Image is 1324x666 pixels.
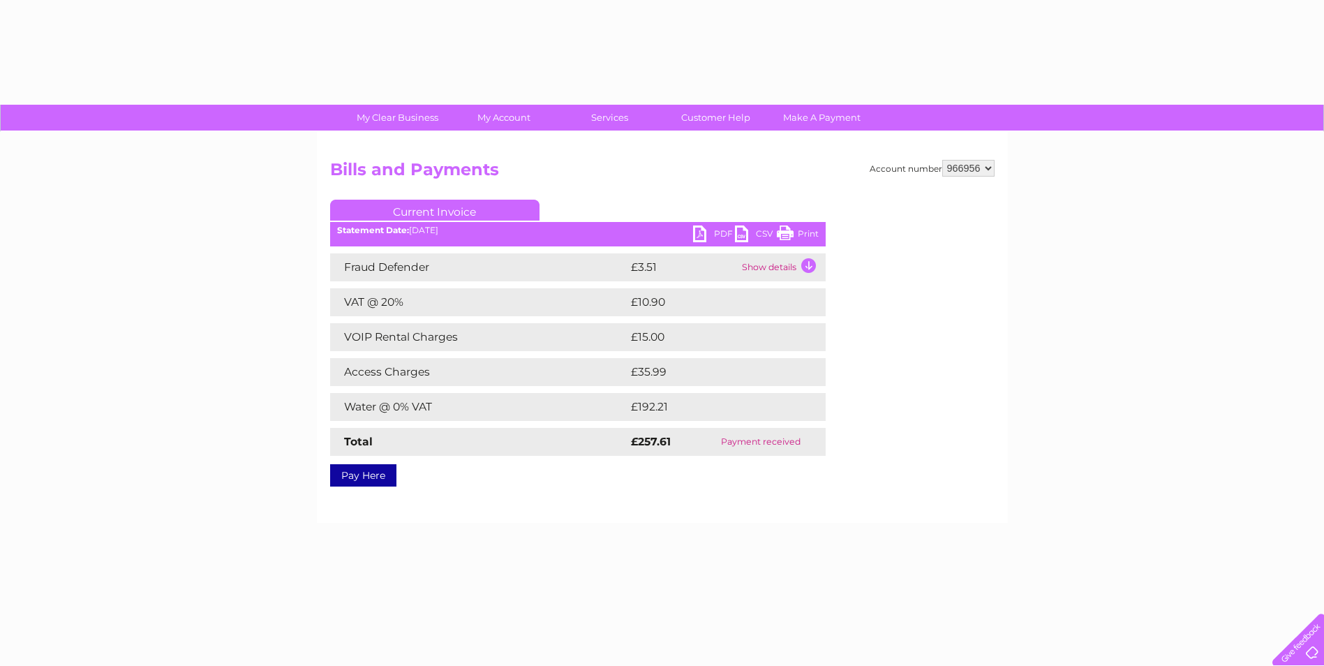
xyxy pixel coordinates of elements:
div: [DATE] [330,225,826,235]
a: Make A Payment [764,105,879,131]
td: VOIP Rental Charges [330,323,627,351]
div: Account number [870,160,995,177]
h2: Bills and Payments [330,160,995,186]
td: Fraud Defender [330,253,627,281]
a: CSV [735,225,777,246]
a: Print [777,225,819,246]
a: PDF [693,225,735,246]
strong: £257.61 [631,435,671,448]
a: Services [552,105,667,131]
b: Statement Date: [337,225,409,235]
a: My Account [446,105,561,131]
td: Payment received [697,428,825,456]
a: Current Invoice [330,200,540,221]
td: Water @ 0% VAT [330,393,627,421]
td: £35.99 [627,358,798,386]
td: £10.90 [627,288,797,316]
td: £15.00 [627,323,796,351]
td: VAT @ 20% [330,288,627,316]
a: Pay Here [330,464,396,487]
a: My Clear Business [340,105,455,131]
td: Access Charges [330,358,627,386]
td: Show details [738,253,826,281]
strong: Total [344,435,373,448]
td: £192.21 [627,393,798,421]
a: Customer Help [658,105,773,131]
td: £3.51 [627,253,738,281]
